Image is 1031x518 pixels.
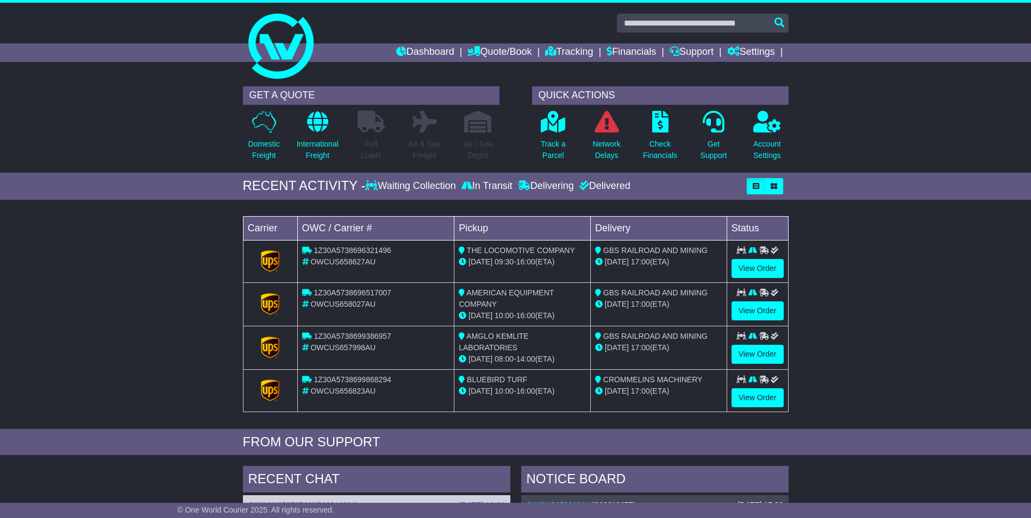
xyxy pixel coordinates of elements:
[310,300,376,308] span: OWCUS658027AU
[605,387,629,395] span: [DATE]
[314,246,391,255] span: 1Z30A5738696321496
[467,375,527,384] span: BLUEBIRD TURF
[261,293,279,315] img: GetCarrierServiceLogo
[459,288,554,308] span: AMERICAN EQUIPMENT COMPANY
[261,337,279,358] img: GetCarrierServiceLogo
[516,387,535,395] span: 16:00
[516,355,535,363] span: 14:00
[248,138,279,161] p: Domestic Freight
[459,256,586,268] div: - (ETA)
[592,138,620,161] p: Network Delays
[594,501,633,509] span: S00310677
[468,387,492,395] span: [DATE]
[396,43,454,62] a: Dashboard
[732,388,784,407] a: View Order
[595,299,722,310] div: (ETA)
[261,250,279,272] img: GetCarrierServiceLogo
[642,110,678,167] a: CheckFinancials
[261,380,279,401] img: GetCarrierServiceLogo
[468,257,492,266] span: [DATE]
[459,501,504,510] div: [DATE] 10:34
[365,180,458,192] div: Waiting Collection
[670,43,714,62] a: Support
[527,501,592,509] a: OWCUS653216AU
[495,387,514,395] span: 10:00
[243,466,510,495] div: RECENT CHAT
[631,387,650,395] span: 17:00
[495,355,514,363] span: 08:00
[727,43,775,62] a: Settings
[527,501,783,510] div: ( )
[467,43,532,62] a: Quote/Book
[603,288,708,297] span: GBS RAILROAD AND MINING
[243,434,789,450] div: FROM OUR SUPPORT
[732,259,784,278] a: View Order
[541,138,566,161] p: Track a Parcel
[495,257,514,266] span: 09:30
[459,310,586,321] div: - (ETA)
[177,506,334,514] span: © One World Courier 2025. All rights reserved.
[631,343,650,352] span: 17:00
[468,311,492,320] span: [DATE]
[603,246,708,255] span: GBS RAILROAD AND MINING
[248,501,505,510] div: ( )
[607,43,656,62] a: Financials
[592,110,621,167] a: NetworkDelays
[317,501,356,509] span: S00311031
[248,501,314,509] a: OWCAU658707AU
[699,110,727,167] a: GetSupport
[516,311,535,320] span: 16:00
[459,180,515,192] div: In Transit
[243,86,499,105] div: GET A QUOTE
[467,246,575,255] span: THE LOCOMOTIVE COMPANY
[595,256,722,268] div: (ETA)
[495,311,514,320] span: 10:00
[603,375,703,384] span: CROMMELINS MACHINERY
[643,138,677,161] p: Check Financials
[468,355,492,363] span: [DATE]
[464,138,493,161] p: Air / Sea Depot
[603,332,708,340] span: GBS RAILROAD AND MINING
[605,343,629,352] span: [DATE]
[314,332,391,340] span: 1Z30A5738699386957
[727,216,788,240] td: Status
[540,110,566,167] a: Track aParcel
[590,216,727,240] td: Delivery
[515,180,577,192] div: Delivering
[532,86,789,105] div: QUICK ACTIONS
[459,353,586,365] div: - (ETA)
[409,138,441,161] p: Air & Sea Freight
[521,466,789,495] div: NOTICE BOARD
[358,138,385,161] p: Full Loads
[454,216,591,240] td: Pickup
[310,387,376,395] span: OWCUS656823AU
[700,138,727,161] p: Get Support
[310,257,376,266] span: OWCUS658627AU
[631,257,650,266] span: 17:00
[732,301,784,320] a: View Order
[753,110,782,167] a: AccountSettings
[595,386,722,397] div: (ETA)
[296,110,339,167] a: InternationalFreight
[314,288,391,297] span: 1Z30A5738696517007
[459,332,528,352] span: AMGLO KEMLITE LABORATORIES
[459,386,586,397] div: - (ETA)
[314,375,391,384] span: 1Z30A5738699868294
[738,501,783,510] div: [DATE] 17:39
[297,138,339,161] p: International Freight
[243,178,366,194] div: RECENT ACTIVITY -
[605,257,629,266] span: [DATE]
[595,342,722,353] div: (ETA)
[577,180,630,192] div: Delivered
[753,138,781,161] p: Account Settings
[243,216,297,240] td: Carrier
[310,343,376,352] span: OWCUS657998AU
[605,300,629,308] span: [DATE]
[631,300,650,308] span: 17:00
[297,216,454,240] td: OWC / Carrier #
[732,345,784,364] a: View Order
[545,43,593,62] a: Tracking
[516,257,535,266] span: 16:00
[247,110,280,167] a: DomesticFreight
